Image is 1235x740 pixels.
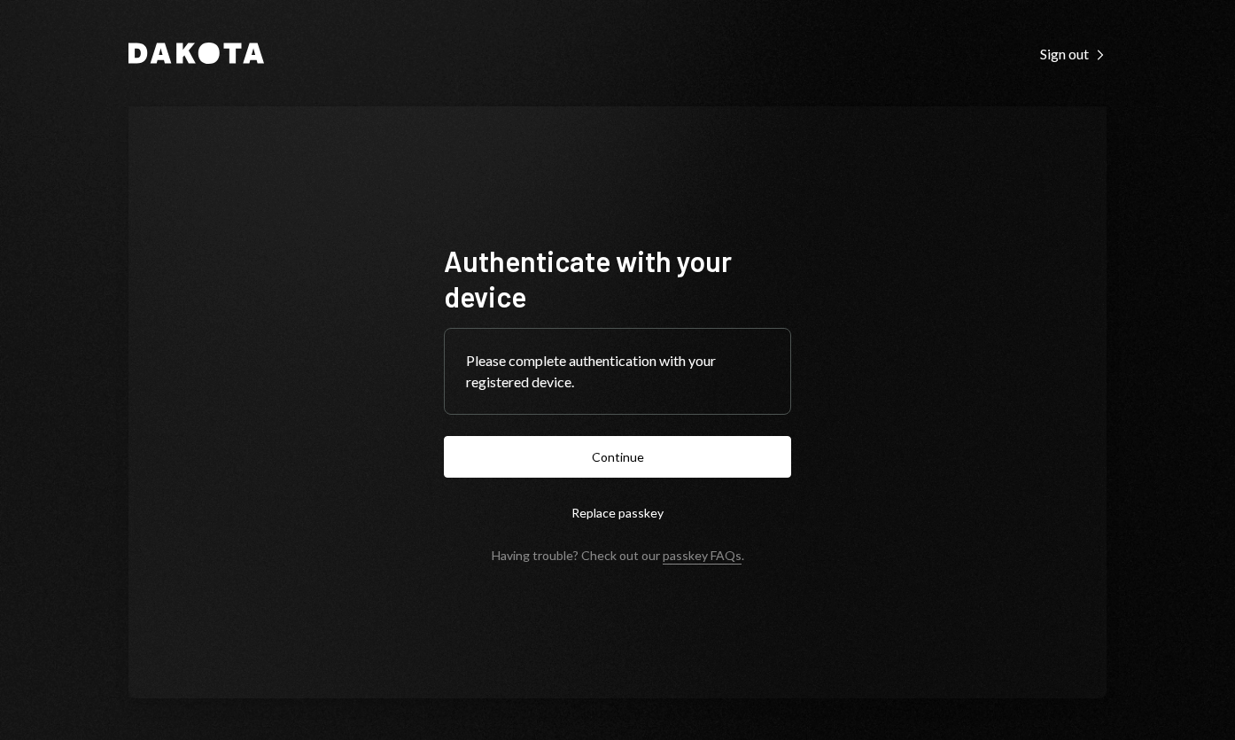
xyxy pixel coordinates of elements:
h1: Authenticate with your device [444,243,791,314]
button: Continue [444,436,791,478]
div: Please complete authentication with your registered device. [466,350,769,393]
div: Sign out [1040,45,1107,63]
a: passkey FAQs [663,548,742,565]
a: Sign out [1040,43,1107,63]
div: Having trouble? Check out our . [492,548,744,563]
button: Replace passkey [444,492,791,534]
